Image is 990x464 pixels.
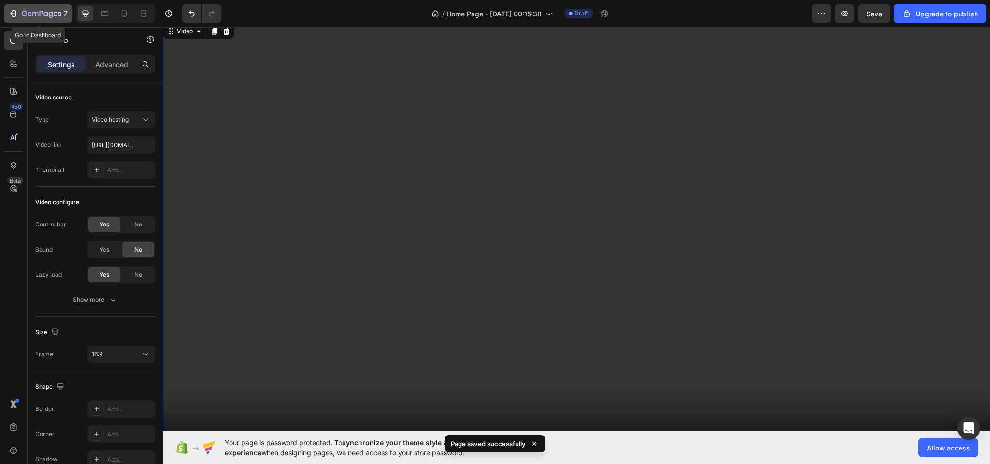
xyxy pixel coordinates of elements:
div: Show more [73,295,118,305]
div: Sound [35,245,53,254]
button: Save [858,4,890,23]
div: Lazy load [35,270,62,279]
div: Type [35,115,49,124]
div: Control bar [35,220,66,229]
iframe: Design area [163,27,990,431]
div: Size [35,326,61,339]
div: Video link [35,141,62,149]
span: Allow access [927,443,970,453]
div: Add... [107,166,153,175]
div: Open Intercom Messenger [957,417,980,440]
span: Yes [100,245,109,254]
div: Thumbnail [35,166,64,174]
span: Home Page - [DATE] 00:15:38 [446,9,542,19]
p: Advanced [95,59,128,70]
span: / [442,9,445,19]
span: synchronize your theme style & enhance your experience [225,438,496,457]
div: Beta [7,177,23,184]
div: Undo/Redo [182,4,221,23]
button: Allow access [918,438,978,457]
button: 16:9 [87,346,155,363]
span: Save [866,10,882,18]
span: Your page is password protected. To when designing pages, we need access to your store password. [225,437,533,458]
input: Insert video url here [87,136,155,154]
span: 16:9 [92,351,102,358]
div: Video configure [35,198,79,207]
div: Border [35,405,54,413]
span: Yes [100,220,109,229]
div: Shape [35,380,66,394]
p: Page saved successfully [451,439,526,449]
span: Yes [100,270,109,279]
p: Settings [48,59,75,70]
div: Add... [107,430,153,439]
div: Corner [35,430,55,438]
div: Frame [35,350,53,359]
div: Add... [107,455,153,464]
div: Upgrade to publish [902,9,978,19]
div: Add... [107,405,153,414]
p: Video [47,34,129,46]
p: 7 [63,8,68,19]
div: Video source [35,93,72,102]
div: Shadow [35,455,57,464]
span: Video hosting [92,116,129,123]
button: Video hosting [87,111,155,128]
button: Show more [35,291,155,309]
span: No [134,245,142,254]
span: No [134,220,142,229]
div: 450 [9,103,23,111]
button: 7 [4,4,72,23]
span: Draft [574,9,589,18]
span: No [134,270,142,279]
button: Upgrade to publish [894,4,986,23]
